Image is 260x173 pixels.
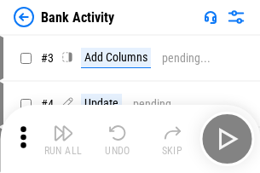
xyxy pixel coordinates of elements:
div: Add Columns [81,48,151,68]
div: pending... [133,98,182,111]
img: Support [204,10,217,24]
div: pending... [162,52,211,65]
span: # 3 [41,51,54,65]
img: Back [14,7,34,27]
div: Bank Activity [41,9,114,26]
span: # 4 [41,97,54,111]
div: Update [81,94,122,114]
img: Settings menu [226,7,246,27]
